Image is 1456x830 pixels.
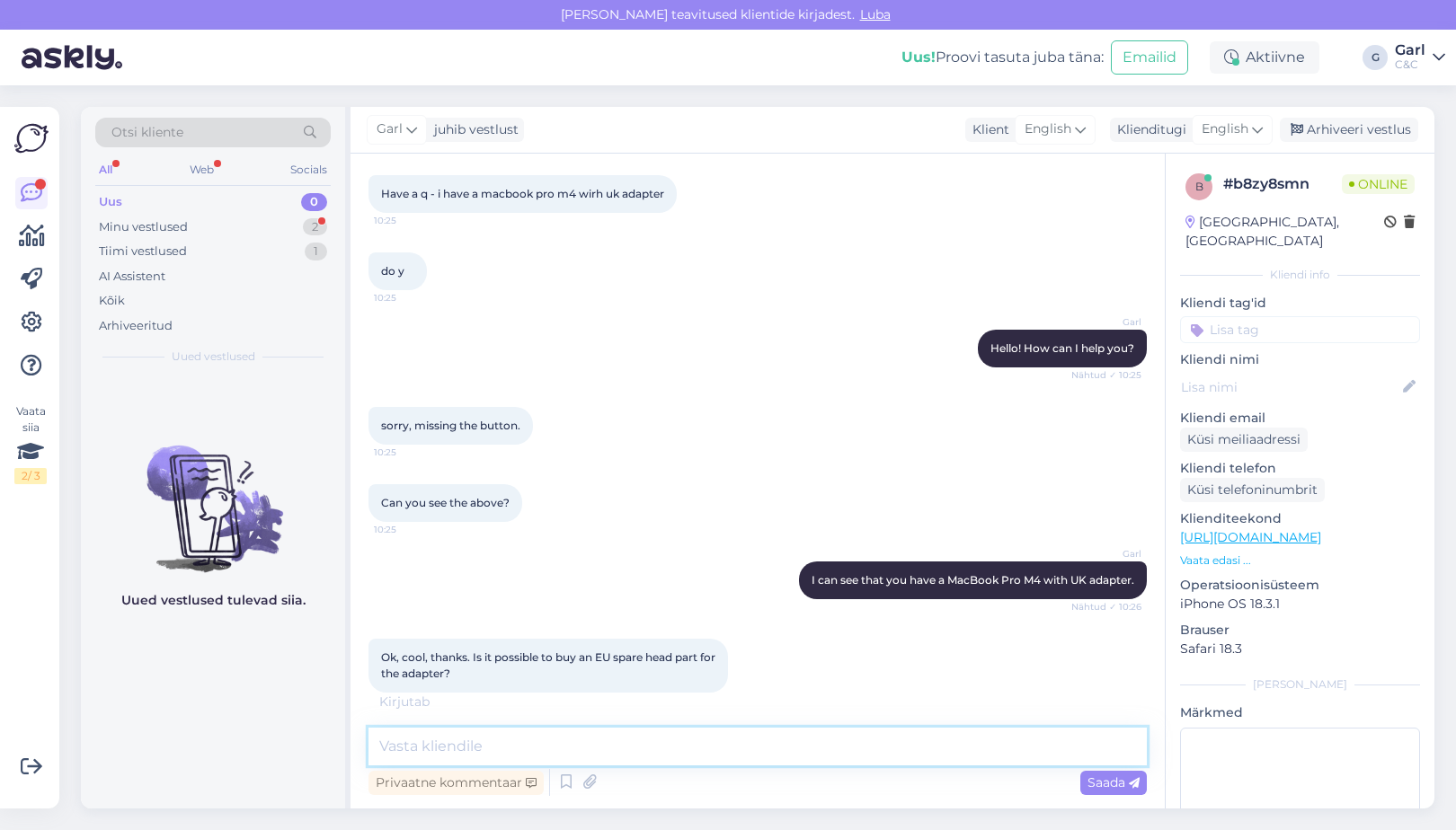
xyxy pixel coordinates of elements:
[305,243,327,260] div: 1
[430,693,432,710] span: .
[99,292,125,310] div: Kõik
[1185,213,1384,251] div: [GEOGRAPHIC_DATA], [GEOGRAPHIC_DATA]
[111,123,183,142] span: Otsi kliente
[377,119,403,139] span: Garl
[1180,595,1420,614] p: iPhone OS 18.3.1
[1180,267,1420,283] div: Kliendi info
[1180,576,1420,595] p: Operatsioonisüsteem
[381,496,510,509] span: Can you see the above?
[1395,57,1425,72] div: C&C
[1180,552,1420,569] p: Vaata edasi ...
[1111,40,1188,75] button: Emailid
[1180,703,1420,722] p: Märkmed
[1180,529,1321,545] a: [URL][DOMAIN_NAME]
[374,523,441,536] span: 10:25
[1071,600,1141,614] span: Nähtud ✓ 10:26
[901,47,1104,68] div: Proovi tasuta juba täna:
[81,413,345,575] img: No chats
[374,291,441,305] span: 10:25
[172,349,255,365] span: Uued vestlused
[186,158,218,181] div: Web
[99,317,173,335] div: Arhiveeritud
[381,650,718,680] span: Ok, cool, thanks. Is it possible to buy an EU spare head part for the adapter?
[374,214,441,227] span: 10:25
[1180,621,1420,640] p: Brauser
[1074,547,1141,561] span: Garl
[121,591,306,610] p: Uued vestlused tulevad siia.
[1180,509,1420,528] p: Klienditeekond
[1180,316,1420,343] input: Lisa tag
[99,243,187,260] div: Tiimi vestlused
[303,218,327,236] div: 2
[1088,774,1140,790] span: Saada
[1363,45,1388,70] div: G
[14,121,49,155] img: Askly Logo
[427,120,519,139] div: juhib vestlust
[1202,119,1248,139] span: English
[14,403,47,484] div: Vaata siia
[99,193,122,211] div: Uus
[381,264,404,278] span: do y
[381,419,520,432] span: sorry, missing the button.
[1223,173,1342,195] div: # b8zy8smn
[1180,350,1420,369] p: Kliendi nimi
[368,693,1147,711] div: Kirjutab
[1074,315,1141,329] span: Garl
[1180,294,1420,313] p: Kliendi tag'id
[1195,180,1203,193] span: b
[1395,43,1445,72] a: GarlC&C
[855,6,896,22] span: Luba
[381,187,664,200] span: Have a q - i have a macbook pro m4 wirh uk adapter
[1180,409,1420,428] p: Kliendi email
[1110,120,1186,139] div: Klienditugi
[1025,119,1071,139] span: English
[95,158,116,181] div: All
[14,468,47,484] div: 2 / 3
[374,446,441,459] span: 10:25
[1180,459,1420,478] p: Kliendi telefon
[1071,368,1141,382] span: Nähtud ✓ 10:25
[1180,428,1308,452] div: Küsi meiliaadressi
[1342,174,1415,194] span: Online
[99,268,165,286] div: AI Assistent
[812,573,1134,587] span: I can see that you have a MacBook Pro M4 with UK adapter.
[1180,676,1420,693] div: [PERSON_NAME]
[287,158,331,181] div: Socials
[301,193,327,211] div: 0
[1181,377,1399,397] input: Lisa nimi
[368,771,544,795] div: Privaatne kommentaar
[1180,640,1420,658] p: Safari 18.3
[1180,478,1325,502] div: Küsi telefoninumbrit
[99,218,188,236] div: Minu vestlused
[1210,41,1319,74] div: Aktiivne
[990,341,1134,355] span: Hello! How can I help you?
[901,49,936,66] b: Uus!
[965,120,1009,139] div: Klient
[1280,118,1418,142] div: Arhiveeri vestlus
[1395,43,1425,57] div: Garl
